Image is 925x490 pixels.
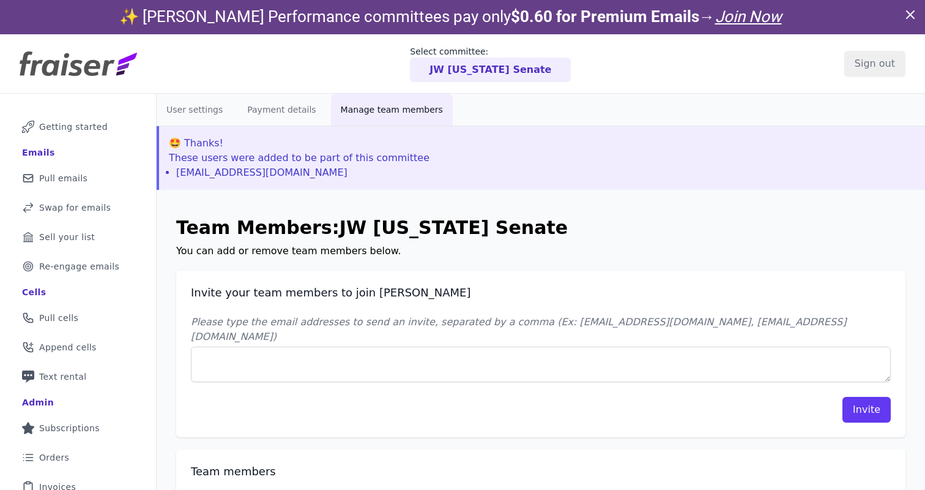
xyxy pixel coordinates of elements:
p: JW [US_STATE] Senate [429,62,551,77]
button: Manage team members [331,94,453,126]
label: Please type the email addresses to send an invite, separated by a comma (Ex: [EMAIL_ADDRESS][DOMA... [191,315,891,344]
a: Append cells [10,334,146,361]
span: Subscriptions [39,422,100,434]
a: Pull cells [10,304,146,331]
h2: Invite your team members to join [PERSON_NAME] [191,285,891,300]
span: Getting started [39,121,108,133]
div: Admin [22,396,54,409]
li: [EMAIL_ADDRESS][DOMAIN_NAME] [176,165,915,180]
span: Text rental [39,371,87,383]
span: Sell your list [39,231,95,243]
div: Cells [22,286,46,298]
span: Orders [39,451,69,464]
a: Swap for emails [10,194,146,221]
a: Subscriptions [10,415,146,442]
span: Pull emails [39,172,87,184]
p: Select committee: [410,45,571,58]
h1: Team Members: JW [US_STATE] Senate [176,217,905,239]
span: Swap for emails [39,202,111,214]
button: Invite [842,397,891,423]
span: Pull cells [39,312,78,324]
a: Text rental [10,363,146,390]
a: Re-engage emails [10,253,146,280]
button: User settings [157,94,232,126]
span: Append cells [39,341,97,353]
p: 🤩 Thanks! These users were added to be part of this committee [169,136,915,180]
h2: Team members [191,464,891,479]
img: Fraiser Logo [20,51,137,76]
a: Getting started [10,113,146,140]
a: Orders [10,444,146,471]
div: Emails [22,146,55,159]
input: Sign out [844,51,905,77]
a: Pull emails [10,165,146,192]
span: Re-engage emails [39,260,119,273]
a: Sell your list [10,224,146,251]
p: You can add or remove team members below. [176,244,905,258]
button: Payment details [237,94,325,126]
a: Select committee: JW [US_STATE] Senate [410,45,571,82]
